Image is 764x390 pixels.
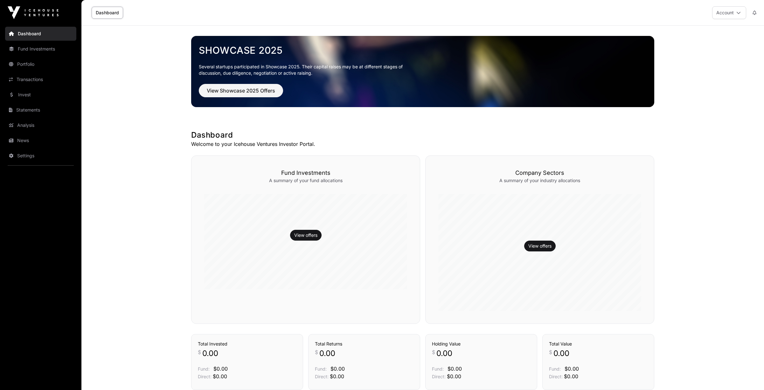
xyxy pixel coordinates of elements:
a: Portfolio [5,57,76,71]
a: News [5,133,76,147]
span: $0.00 [564,373,578,380]
button: View Showcase 2025 Offers [199,84,283,97]
span: $ [432,348,435,356]
p: A summary of your industry allocations [438,177,641,184]
a: View offers [294,232,317,238]
span: Fund: [549,366,561,372]
a: View Showcase 2025 Offers [199,90,283,97]
h3: Total Returns [315,341,413,347]
iframe: Chat Widget [732,359,764,390]
a: Analysis [5,118,76,132]
span: $0.00 [447,373,461,380]
p: Several startups participated in Showcase 2025. Their capital raises may be at different stages o... [199,64,413,76]
span: 0.00 [436,348,452,359]
span: $0.00 [213,366,228,372]
h3: Company Sectors [438,168,641,177]
button: View offers [524,241,556,251]
span: $0.00 [448,366,462,372]
h3: Total Invested [198,341,296,347]
h3: Fund Investments [204,168,407,177]
a: Fund Investments [5,42,76,56]
span: Direct: [198,374,212,379]
a: View offers [528,243,552,249]
span: View Showcase 2025 Offers [207,87,275,94]
h3: Holding Value [432,341,531,347]
h3: Total Value [549,341,648,347]
span: 0.00 [319,348,335,359]
span: 0.00 [553,348,569,359]
span: Fund: [315,366,327,372]
p: A summary of your fund allocations [204,177,407,184]
button: View offers [290,230,322,241]
span: $0.00 [213,373,227,380]
a: Settings [5,149,76,163]
span: $0.00 [330,366,345,372]
span: $0.00 [330,373,344,380]
img: Showcase 2025 [191,36,654,107]
span: Direct: [549,374,563,379]
span: Fund: [198,366,210,372]
a: Statements [5,103,76,117]
span: Direct: [315,374,329,379]
span: Direct: [432,374,446,379]
span: 0.00 [202,348,218,359]
button: Account [712,6,746,19]
p: Welcome to your Icehouse Ventures Investor Portal. [191,140,654,148]
span: Fund: [432,366,444,372]
a: Showcase 2025 [199,44,647,56]
img: Icehouse Ventures Logo [8,6,59,19]
a: Dashboard [92,7,123,19]
span: $ [198,348,201,356]
a: Invest [5,88,76,102]
h1: Dashboard [191,130,654,140]
a: Dashboard [5,27,76,41]
a: Transactions [5,72,76,86]
span: $ [549,348,552,356]
span: $ [315,348,318,356]
span: $0.00 [565,366,579,372]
